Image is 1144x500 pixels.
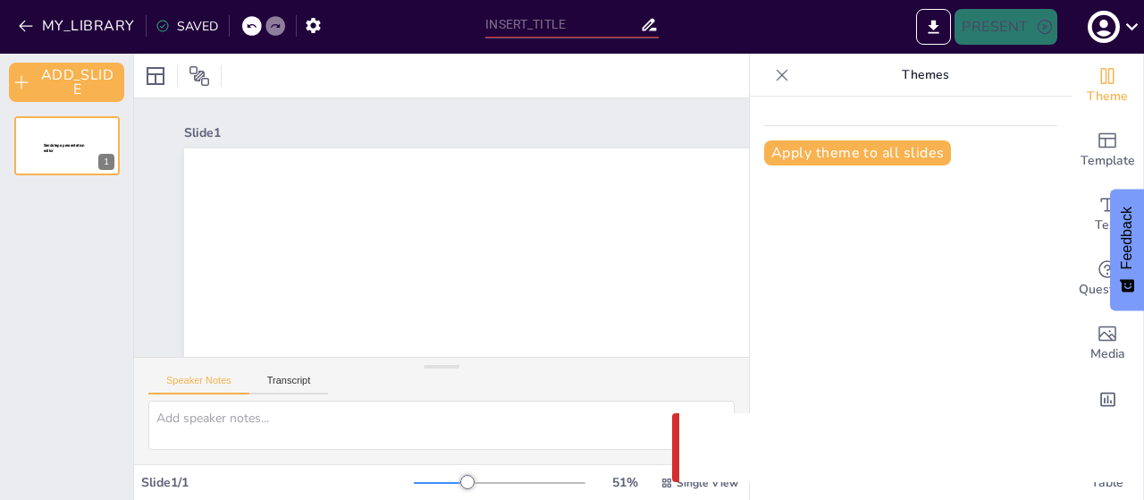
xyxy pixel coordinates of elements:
div: Slide 1 [184,124,863,141]
span: Position [189,65,210,87]
p: Something went wrong with the request. (CORS) [729,437,1072,459]
span: Sendsteps presentation editor [44,143,85,153]
div: Add images, graphics, shapes or video [1072,311,1143,376]
div: Slide 1 / 1 [141,474,414,491]
div: 1 [14,116,120,175]
div: Get real-time input from your audience [1072,247,1143,311]
button: Feedback - Show survey [1110,189,1144,310]
span: Feedback [1119,207,1135,269]
button: MY_LIBRARY [13,12,142,40]
div: Add text boxes [1072,182,1143,247]
button: Transcript [249,375,329,394]
div: Layout [141,62,170,90]
button: Speaker Notes [148,375,249,394]
span: Media [1090,344,1125,364]
span: Template [1081,151,1135,171]
input: INSERT_TITLE [485,12,639,38]
p: Themes [796,54,1054,97]
div: Change the overall theme [1072,54,1143,118]
span: Theme [1087,87,1128,106]
button: Apply theme to all slides [764,140,951,165]
span: Questions [1079,280,1137,300]
div: 1 [98,154,114,170]
button: PRESENT [955,9,1056,45]
div: Add charts and graphs [1072,376,1143,440]
span: Text [1095,216,1120,235]
div: 51 % [603,474,646,491]
div: SAVED [156,18,218,35]
button: ADD_SLIDE [9,63,124,102]
div: Add ready made slides [1072,118,1143,182]
button: EXPORT_TO_POWERPOINT [916,9,951,45]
